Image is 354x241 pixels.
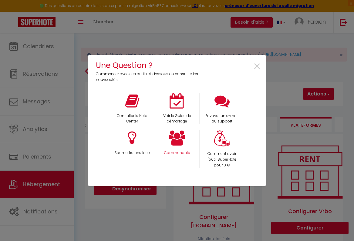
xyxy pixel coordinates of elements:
button: Ouvrir le widget de chat LiveChat [5,2,23,21]
h4: Une Question ? [96,59,202,71]
p: Communauté [159,150,195,156]
p: Consulter le Help Center [114,113,151,125]
p: Soumettre une idee [114,150,151,156]
p: Voir le Guide de démarrage [159,113,195,125]
p: Envoyer un e-mail au support [204,113,241,125]
p: Commencer avec ces outils ci-dessous ou consulter les nouveautés. [96,71,202,83]
span: × [253,57,261,76]
button: Close [253,60,261,73]
img: Money bag [214,130,230,146]
p: Comment avoir l'outil SuperHote pour 0 € [204,151,241,168]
